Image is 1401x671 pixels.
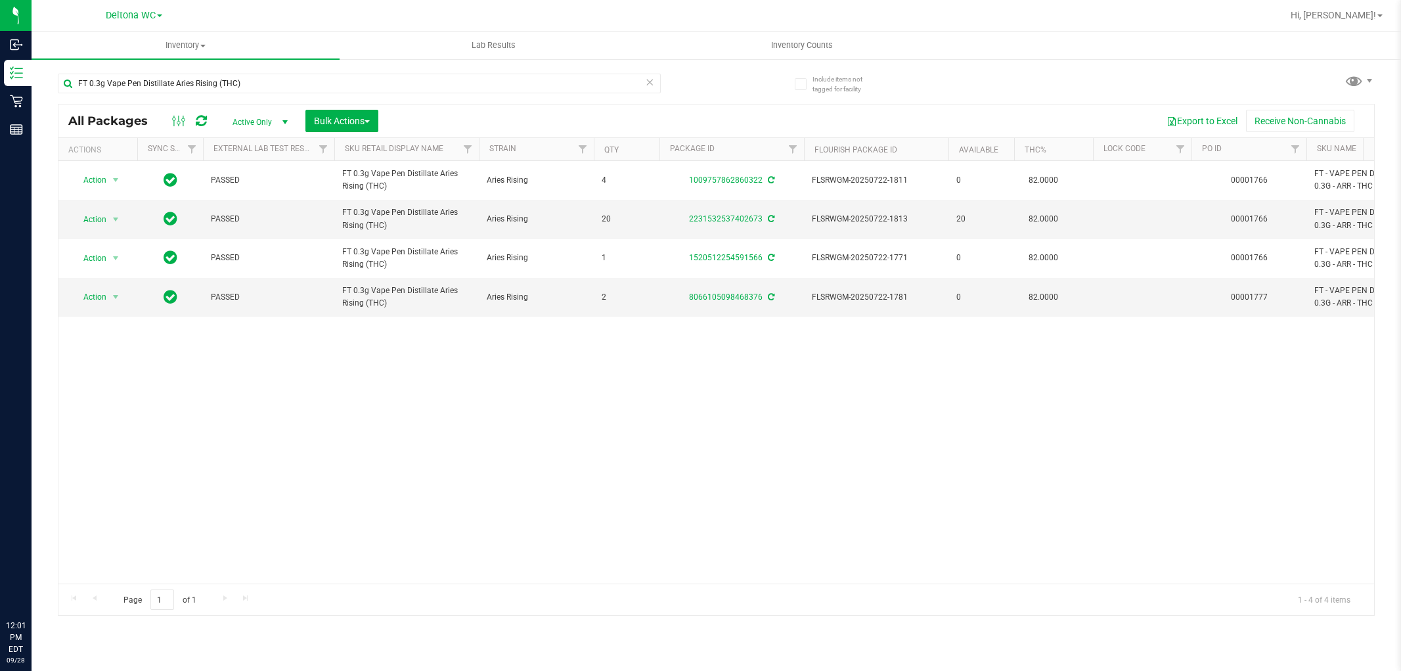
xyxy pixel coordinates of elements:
[10,123,23,136] inline-svg: Reports
[211,252,326,264] span: PASSED
[32,39,340,51] span: Inventory
[602,174,652,187] span: 4
[72,249,107,267] span: Action
[956,174,1006,187] span: 0
[670,144,715,153] a: Package ID
[148,144,198,153] a: Sync Status
[108,249,124,267] span: select
[1231,292,1268,302] a: 00001777
[1285,138,1306,160] a: Filter
[342,206,471,231] span: FT 0.3g Vape Pen Distillate Aries Rising (THC)
[1022,210,1065,229] span: 82.0000
[689,292,763,302] a: 8066105098468376
[646,74,655,91] span: Clear
[10,66,23,80] inline-svg: Inventory
[108,171,124,189] span: select
[457,138,479,160] a: Filter
[689,253,763,262] a: 1520512254591566
[1103,144,1145,153] a: Lock Code
[604,145,619,154] a: Qty
[13,566,53,605] iframe: Resource center
[812,213,941,225] span: FLSRWGM-20250722-1813
[487,252,586,264] span: Aries Rising
[150,590,174,610] input: 1
[1287,590,1361,609] span: 1 - 4 of 4 items
[1022,171,1065,190] span: 82.0000
[689,175,763,185] a: 1009757862860322
[689,214,763,223] a: 2231532537402673
[1022,288,1065,307] span: 82.0000
[72,288,107,306] span: Action
[164,248,177,267] span: In Sync
[648,32,956,59] a: Inventory Counts
[211,213,326,225] span: PASSED
[1231,175,1268,185] a: 00001766
[454,39,533,51] span: Lab Results
[812,174,941,187] span: FLSRWGM-20250722-1811
[314,116,370,126] span: Bulk Actions
[340,32,648,59] a: Lab Results
[181,138,203,160] a: Filter
[211,174,326,187] span: PASSED
[6,620,26,655] p: 12:01 PM EDT
[766,214,774,223] span: Sync from Compliance System
[812,291,941,304] span: FLSRWGM-20250722-1781
[164,210,177,228] span: In Sync
[1158,110,1246,132] button: Export to Excel
[112,590,207,610] span: Page of 1
[766,292,774,302] span: Sync from Compliance System
[812,74,878,94] span: Include items not tagged for facility
[305,110,378,132] button: Bulk Actions
[487,213,586,225] span: Aries Rising
[108,210,124,229] span: select
[1231,214,1268,223] a: 00001766
[58,74,661,93] input: Search Package ID, Item Name, SKU, Lot or Part Number...
[72,171,107,189] span: Action
[1291,10,1376,20] span: Hi, [PERSON_NAME]!
[313,138,334,160] a: Filter
[602,291,652,304] span: 2
[602,252,652,264] span: 1
[487,291,586,304] span: Aries Rising
[1025,145,1046,154] a: THC%
[108,288,124,306] span: select
[342,246,471,271] span: FT 0.3g Vape Pen Distillate Aries Rising (THC)
[6,655,26,665] p: 09/28
[814,145,897,154] a: Flourish Package ID
[68,114,161,128] span: All Packages
[39,564,55,580] iframe: Resource center unread badge
[753,39,851,51] span: Inventory Counts
[32,32,340,59] a: Inventory
[1317,144,1356,153] a: SKU Name
[956,291,1006,304] span: 0
[602,213,652,225] span: 20
[68,145,132,154] div: Actions
[213,144,317,153] a: External Lab Test Result
[489,144,516,153] a: Strain
[10,38,23,51] inline-svg: Inbound
[211,291,326,304] span: PASSED
[1170,138,1191,160] a: Filter
[956,213,1006,225] span: 20
[164,171,177,189] span: In Sync
[766,253,774,262] span: Sync from Compliance System
[345,144,443,153] a: Sku Retail Display Name
[487,174,586,187] span: Aries Rising
[1231,253,1268,262] a: 00001766
[959,145,998,154] a: Available
[956,252,1006,264] span: 0
[10,95,23,108] inline-svg: Retail
[766,175,774,185] span: Sync from Compliance System
[572,138,594,160] a: Filter
[812,252,941,264] span: FLSRWGM-20250722-1771
[1202,144,1222,153] a: PO ID
[106,10,156,21] span: Deltona WC
[1022,248,1065,267] span: 82.0000
[1246,110,1354,132] button: Receive Non-Cannabis
[342,168,471,193] span: FT 0.3g Vape Pen Distillate Aries Rising (THC)
[342,285,471,310] span: FT 0.3g Vape Pen Distillate Aries Rising (THC)
[164,288,177,306] span: In Sync
[782,138,804,160] a: Filter
[72,210,107,229] span: Action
